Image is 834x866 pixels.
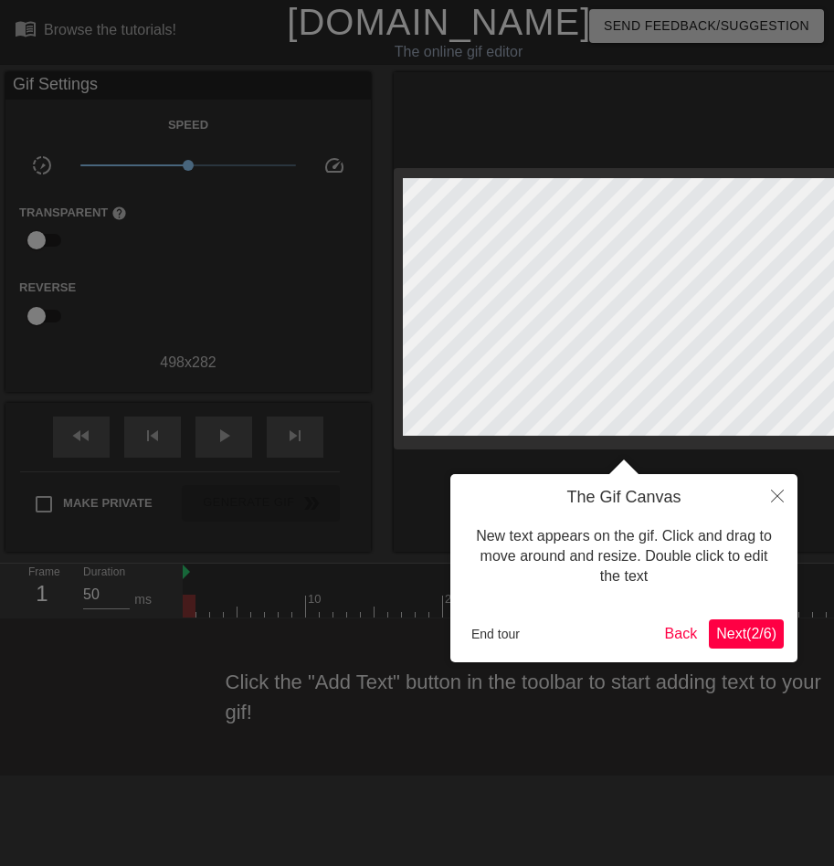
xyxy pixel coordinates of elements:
[464,620,527,648] button: End tour
[464,508,784,606] div: New text appears on the gif. Click and drag to move around and resize. Double click to edit the text
[658,619,705,649] button: Back
[757,474,797,516] button: Close
[716,626,776,641] span: Next ( 2 / 6 )
[464,488,784,508] h4: The Gif Canvas
[709,619,784,649] button: Next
